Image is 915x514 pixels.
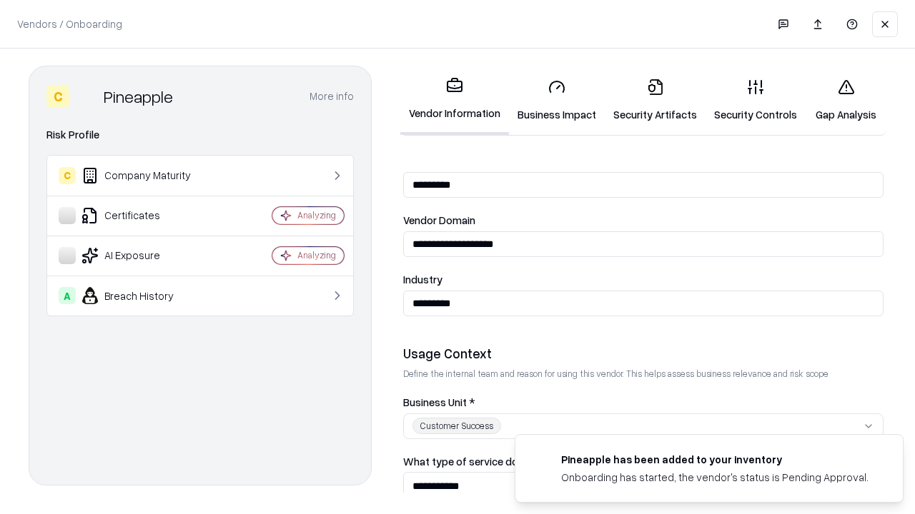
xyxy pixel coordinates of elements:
a: Security Artifacts [605,67,706,133]
img: pineappleenergy.com [533,452,550,469]
div: C [59,167,76,184]
label: Industry [403,274,884,285]
a: Vendor Information [400,66,509,135]
div: Analyzing [297,249,336,261]
div: Company Maturity [59,167,229,184]
button: Customer Success [403,413,884,439]
a: Security Controls [706,67,806,133]
label: Vendor Domain [403,215,884,226]
div: Onboarding has started, the vendor's status is Pending Approval. [561,470,869,485]
p: Vendors / Onboarding [17,16,122,31]
div: Pineapple has been added to your inventory [561,452,869,467]
div: Pineapple [104,85,173,108]
div: Usage Context [403,345,884,362]
div: A [59,287,76,304]
div: Risk Profile [46,126,354,143]
a: Gap Analysis [806,67,886,133]
div: Analyzing [297,209,336,221]
div: AI Exposure [59,247,229,264]
div: Customer Success [412,418,501,434]
a: Business Impact [509,67,605,133]
p: Define the internal team and reason for using this vendor. This helps assess business relevance a... [403,368,884,380]
div: C [46,85,69,108]
div: Certificates [59,207,229,224]
img: Pineapple [75,85,98,108]
label: Business Unit * [403,397,884,408]
div: Breach History [59,287,229,304]
label: What type of service does the vendor provide? * [403,456,884,467]
button: More info [310,84,354,109]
